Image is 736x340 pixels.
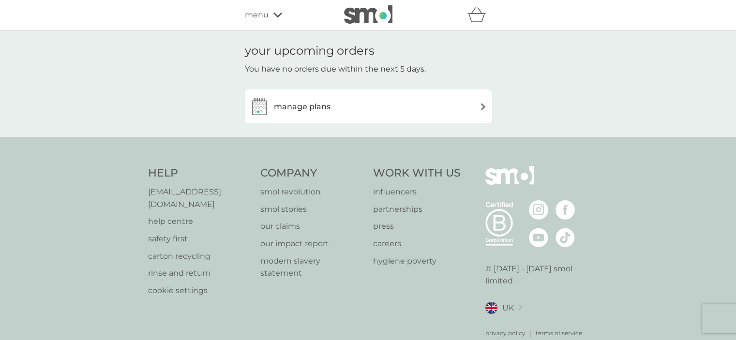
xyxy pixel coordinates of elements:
[274,101,330,113] h3: manage plans
[373,220,461,233] a: press
[556,228,575,247] img: visit the smol Tiktok page
[260,237,363,250] a: our impact report
[245,9,269,21] span: menu
[148,250,251,263] a: carton recycling
[148,215,251,228] a: help centre
[529,200,548,220] img: visit the smol Instagram page
[529,228,548,247] img: visit the smol Youtube page
[148,186,251,210] a: [EMAIL_ADDRESS][DOMAIN_NAME]
[519,305,522,310] img: select a new location
[480,103,487,110] img: arrow right
[260,255,363,280] a: modern slavery statement
[373,237,461,250] a: careers
[148,233,251,245] a: safety first
[485,328,526,338] a: privacy policy
[485,263,588,287] p: © [DATE] - [DATE] smol limited
[485,302,497,314] img: UK flag
[373,203,461,216] a: partnerships
[556,200,575,220] img: visit the smol Facebook page
[373,186,461,198] a: influencers
[245,63,426,75] p: You have no orders due within the next 5 days.
[260,186,363,198] a: smol revolution
[536,328,582,338] a: terms of service
[373,166,461,181] h4: Work With Us
[344,5,392,24] img: smol
[148,267,251,280] a: rinse and return
[260,220,363,233] a: our claims
[260,203,363,216] a: smol stories
[502,302,514,314] span: UK
[148,284,251,297] a: cookie settings
[373,255,461,267] a: hygiene poverty
[148,166,251,181] h4: Help
[260,166,363,181] h4: Company
[467,5,492,25] div: basket
[485,166,534,199] img: smol
[245,44,375,58] h1: your upcoming orders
